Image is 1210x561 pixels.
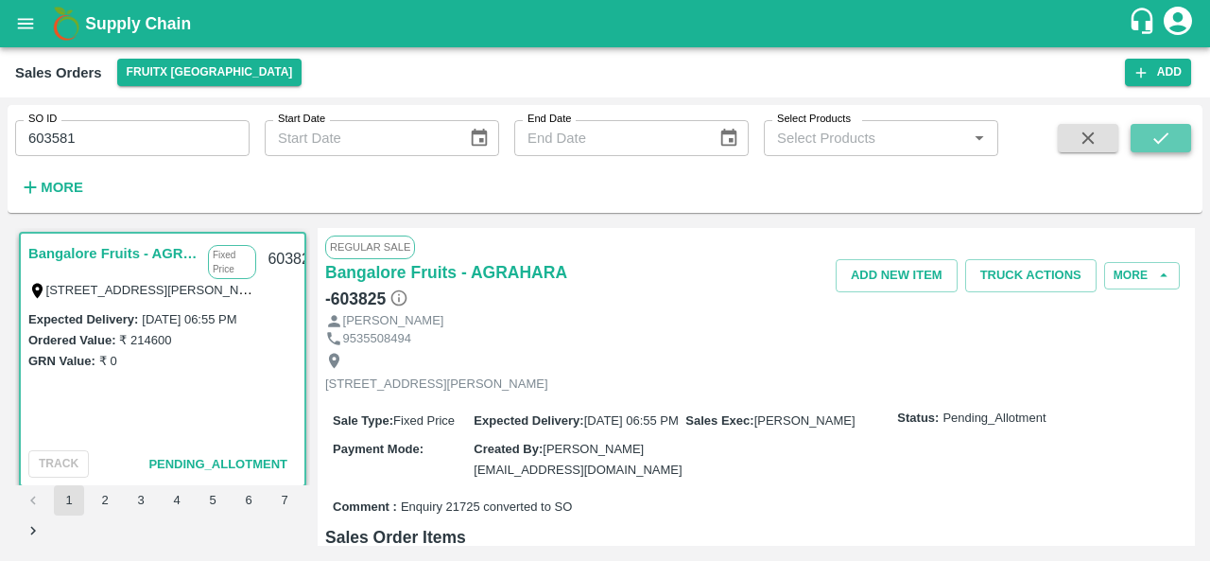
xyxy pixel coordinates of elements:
[343,312,444,330] p: [PERSON_NAME]
[269,485,300,516] button: Go to page 7
[162,485,192,516] button: Go to page 4
[1161,4,1195,44] div: account of current user
[514,120,703,156] input: End Date
[777,112,851,127] label: Select Products
[325,524,1187,551] h6: Sales Order Items
[46,282,269,297] label: [STREET_ADDRESS][PERSON_NAME]
[393,413,455,428] span: Fixed Price
[967,126,992,150] button: Open
[333,413,393,428] label: Sale Type :
[90,485,120,516] button: Go to page 2
[28,354,95,368] label: GRN Value:
[142,312,236,326] label: [DATE] 06:55 PM
[198,485,228,516] button: Go to page 5
[474,442,682,477] span: [PERSON_NAME][EMAIL_ADDRESS][DOMAIN_NAME]
[942,410,1046,428] span: Pending_Allotment
[897,410,939,428] label: Status:
[711,120,747,156] button: Choose date
[1125,59,1191,86] button: Add
[1104,262,1180,289] button: More
[54,485,84,516] button: page 1
[47,5,85,43] img: logo
[15,485,310,546] nav: pagination navigation
[401,499,572,517] span: Enquiry 21725 converted to SO
[85,14,191,33] b: Supply Chain
[41,180,83,195] strong: More
[15,61,102,85] div: Sales Orders
[15,171,88,203] button: More
[28,241,199,266] a: Bangalore Fruits - AGRAHARA
[461,120,497,156] button: Choose date
[527,112,571,127] label: End Date
[28,333,115,347] label: Ordered Value:
[278,112,325,127] label: Start Date
[117,59,302,86] button: Select DC
[148,457,287,471] span: Pending_Allotment
[333,499,397,517] label: Comment :
[119,333,171,347] label: ₹ 214600
[28,312,138,326] label: Expected Delivery :
[325,376,548,394] p: [STREET_ADDRESS][PERSON_NAME]
[265,120,454,156] input: Start Date
[685,413,753,428] label: Sales Exec :
[256,237,329,282] div: 603825
[325,236,415,258] span: Regular Sale
[584,413,679,428] span: [DATE] 06:55 PM
[474,413,583,428] label: Expected Delivery :
[836,259,958,292] button: Add NEW ITEM
[333,442,423,456] label: Payment Mode :
[233,485,264,516] button: Go to page 6
[474,442,543,456] label: Created By :
[4,2,47,45] button: open drawer
[208,245,256,279] p: Fixed Price
[85,10,1128,37] a: Supply Chain
[15,120,250,156] input: Enter SO ID
[325,286,408,312] h6: - 603825
[325,259,567,286] a: Bangalore Fruits - AGRAHARA
[1128,7,1161,41] div: customer-support
[769,126,961,150] input: Select Products
[99,354,117,368] label: ₹ 0
[126,485,156,516] button: Go to page 3
[754,413,856,428] span: [PERSON_NAME]
[965,259,1097,292] button: Truck Actions
[343,330,411,348] p: 9535508494
[28,112,57,127] label: SO ID
[18,516,48,546] button: Go to next page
